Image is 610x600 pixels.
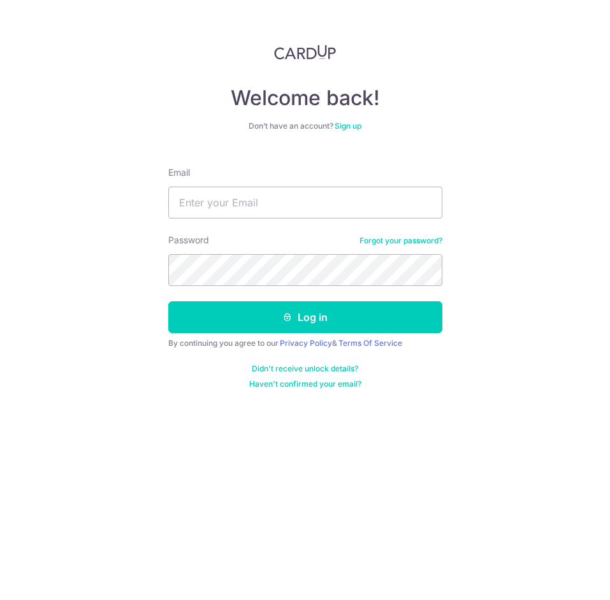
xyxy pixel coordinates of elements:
a: Terms Of Service [338,338,402,348]
a: Didn't receive unlock details? [252,364,358,374]
button: Log in [168,301,442,333]
h4: Welcome back! [168,85,442,111]
div: Don’t have an account? [168,121,442,131]
a: Forgot your password? [359,236,442,246]
input: Enter your Email [168,187,442,218]
a: Haven't confirmed your email? [249,379,361,389]
img: CardUp Logo [274,45,337,60]
div: By continuing you agree to our & [168,338,442,348]
a: Privacy Policy [280,338,332,348]
label: Email [168,166,190,179]
label: Password [168,234,209,246]
a: Sign up [335,121,361,131]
